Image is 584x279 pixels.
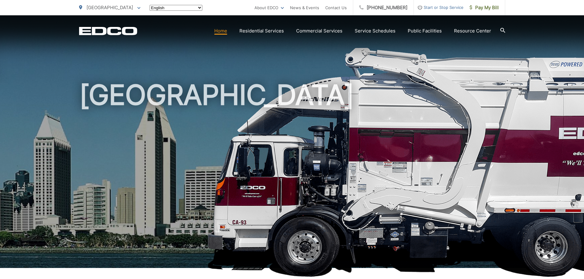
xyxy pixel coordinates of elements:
span: Pay My Bill [470,4,499,11]
a: News & Events [290,4,319,11]
a: EDCD logo. Return to the homepage. [79,27,137,35]
a: Residential Services [239,27,284,35]
a: Contact Us [325,4,347,11]
a: Public Facilities [408,27,442,35]
a: Resource Center [454,27,491,35]
a: Home [214,27,227,35]
a: About EDCO [254,4,284,11]
a: Commercial Services [296,27,342,35]
a: Service Schedules [355,27,395,35]
select: Select a language [150,5,202,11]
span: [GEOGRAPHIC_DATA] [86,5,133,10]
h1: [GEOGRAPHIC_DATA] [79,80,505,273]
